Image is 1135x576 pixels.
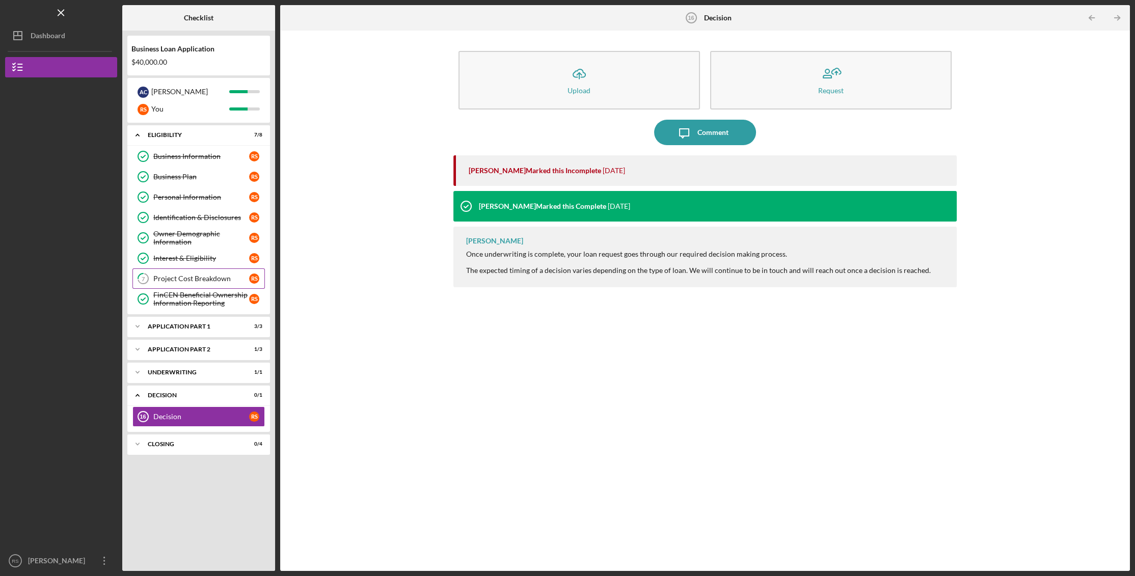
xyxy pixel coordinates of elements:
text: RS [12,558,18,564]
div: Comment [697,120,728,145]
button: Upload [458,51,700,109]
div: Request [818,87,844,94]
div: R S [249,212,259,223]
div: R S [249,151,259,161]
a: 16DecisionRS [132,406,265,427]
a: Personal InformationRS [132,187,265,207]
div: Project Cost Breakdown [153,275,249,283]
div: Decision [148,392,237,398]
div: R S [249,172,259,182]
div: [PERSON_NAME] Marked this Incomplete [469,167,601,175]
b: Checklist [184,14,213,22]
time: 2025-08-26 21:50 [608,202,630,210]
div: R S [249,273,259,284]
button: Comment [654,120,756,145]
div: Eligibility [148,132,237,138]
div: Once underwriting is complete, your loan request goes through our required decision making proces... [466,250,931,275]
tspan: 7 [142,276,145,282]
div: 1 / 1 [244,369,262,375]
div: Personal Information [153,193,249,201]
div: Owner Demographic Information [153,230,249,246]
b: Decision [704,14,732,22]
div: Closing [148,441,237,447]
div: [PERSON_NAME] Marked this Complete [479,202,606,210]
button: RS[PERSON_NAME] [5,551,117,571]
div: A C [138,87,149,98]
div: Business Plan [153,173,249,181]
div: [PERSON_NAME] [466,237,523,245]
div: R S [249,412,259,422]
a: FinCEN Beneficial Ownership Information ReportingRS [132,289,265,309]
a: Interest & EligibilityRS [132,248,265,268]
time: 2025-09-17 21:08 [603,167,625,175]
div: You [151,100,229,118]
div: Business Loan Application [131,45,266,53]
div: Decision [153,413,249,421]
div: Application Part 2 [148,346,237,352]
div: R S [249,253,259,263]
tspan: 16 [140,414,146,420]
div: Upload [567,87,590,94]
div: Underwriting [148,369,237,375]
div: [PERSON_NAME] [25,551,92,573]
div: [PERSON_NAME] [151,83,229,100]
div: Identification & Disclosures [153,213,249,222]
div: Dashboard [31,25,65,48]
div: 7 / 8 [244,132,262,138]
div: R S [138,104,149,115]
div: FinCEN Beneficial Ownership Information Reporting [153,291,249,307]
a: Business InformationRS [132,146,265,167]
div: R S [249,294,259,304]
div: 0 / 1 [244,392,262,398]
div: Interest & Eligibility [153,254,249,262]
div: 1 / 3 [244,346,262,352]
tspan: 16 [688,15,694,21]
a: Owner Demographic InformationRS [132,228,265,248]
button: Request [710,51,952,109]
div: $40,000.00 [131,58,266,66]
button: Dashboard [5,25,117,46]
div: R S [249,233,259,243]
div: 3 / 3 [244,323,262,330]
a: Business PlanRS [132,167,265,187]
div: R S [249,192,259,202]
div: Application Part 1 [148,323,237,330]
div: 0 / 4 [244,441,262,447]
a: Identification & DisclosuresRS [132,207,265,228]
a: 7Project Cost BreakdownRS [132,268,265,289]
div: Business Information [153,152,249,160]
